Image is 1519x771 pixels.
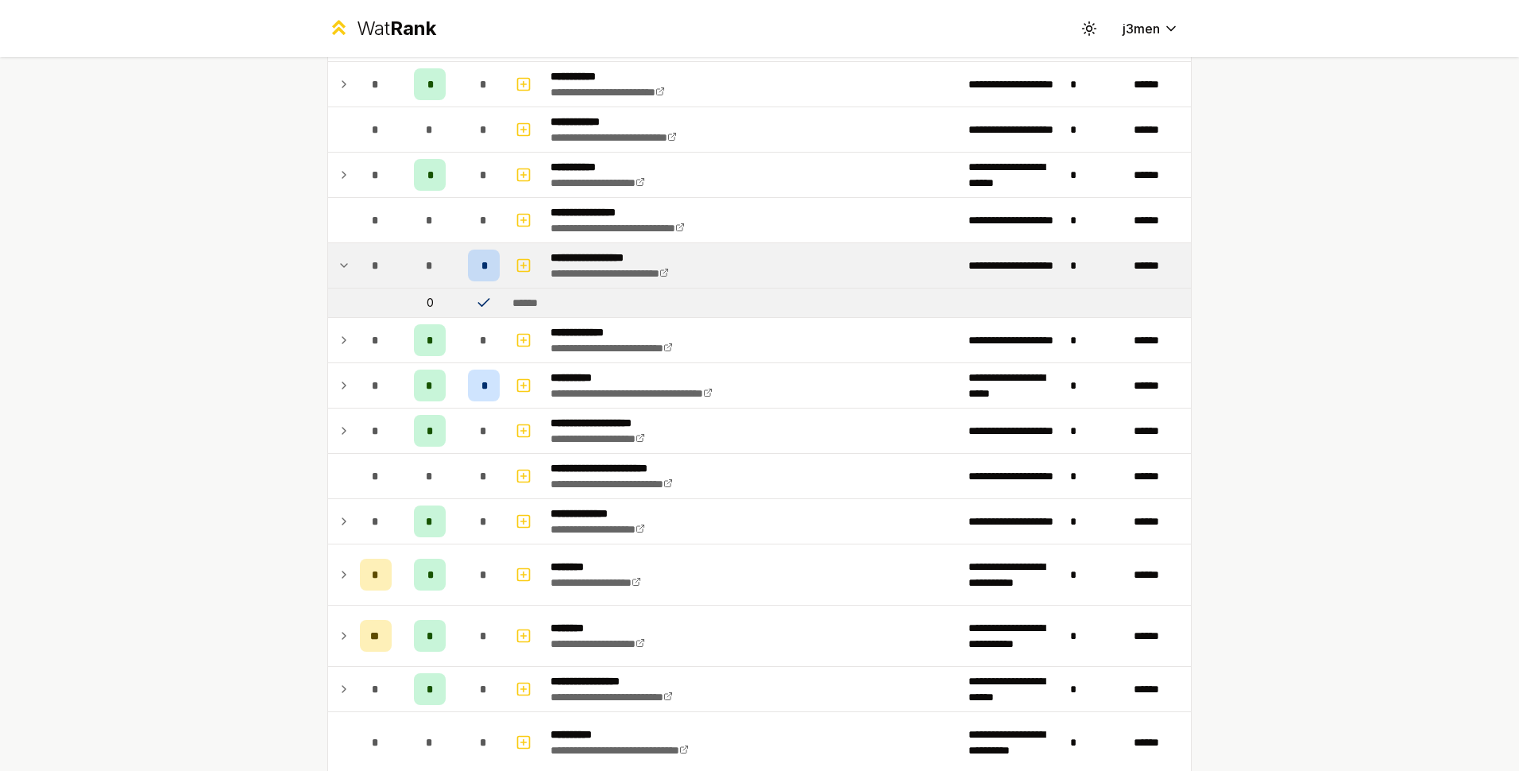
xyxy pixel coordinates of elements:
span: Rank [390,17,436,40]
a: WatRank [327,16,436,41]
span: j3men [1123,19,1160,38]
button: j3men [1110,14,1192,43]
td: 0 [398,289,462,317]
div: Wat [357,16,436,41]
